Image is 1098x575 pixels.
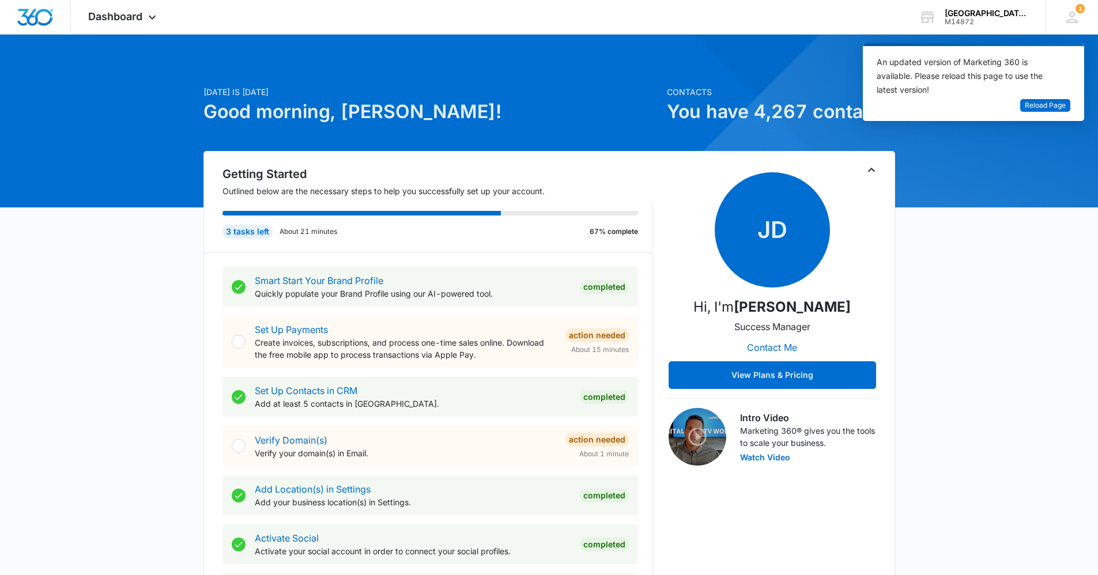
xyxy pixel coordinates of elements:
div: account name [945,9,1029,18]
h1: You have 4,267 contacts [667,98,895,126]
h2: Getting Started [222,165,652,183]
p: Hi, I'm [693,297,851,317]
div: account id [945,18,1029,26]
div: Completed [580,390,629,404]
span: JD [715,172,830,287]
p: Add at least 5 contacts in [GEOGRAPHIC_DATA]. [255,398,571,410]
p: Quickly populate your Brand Profile using our AI-powered tool. [255,287,571,300]
strong: [PERSON_NAME] [734,298,851,315]
button: Watch Video [740,453,790,461]
a: Smart Start Your Brand Profile [255,275,383,286]
span: Reload Page [1025,100,1066,111]
button: Contact Me [735,334,809,361]
a: Verify Domain(s) [255,434,327,446]
button: View Plans & Pricing [669,361,876,389]
a: Set Up Contacts in CRM [255,385,357,396]
div: 3 tasks left [222,225,273,239]
button: Toggle Collapse [865,163,878,177]
p: Contacts [667,86,895,98]
p: Add your business location(s) in Settings. [255,496,571,508]
div: Completed [580,489,629,502]
a: Add Location(s) in Settings [255,483,371,495]
p: Success Manager [734,320,810,334]
p: 67% complete [590,226,638,237]
div: Completed [580,280,629,294]
span: 2 [1076,4,1085,13]
a: Set Up Payments [255,324,328,335]
p: Activate your social account in order to connect your social profiles. [255,545,571,557]
div: Action Needed [565,433,629,447]
span: Dashboard [88,10,142,22]
h3: Intro Video [740,411,876,425]
h1: Good morning, [PERSON_NAME]! [203,98,660,126]
img: Intro Video [669,408,726,466]
p: Marketing 360® gives you the tools to scale your business. [740,425,876,449]
p: Create invoices, subscriptions, and process one-time sales online. Download the free mobile app t... [255,336,556,361]
div: Action Needed [565,328,629,342]
p: About 21 minutes [280,226,337,237]
div: An updated version of Marketing 360 is available. Please reload this page to use the latest version! [877,55,1057,97]
p: Outlined below are the necessary steps to help you successfully set up your account. [222,185,652,197]
div: Completed [580,538,629,551]
span: About 1 minute [579,449,629,459]
p: [DATE] is [DATE] [203,86,660,98]
p: Verify your domain(s) in Email. [255,447,556,459]
a: Activate Social [255,532,319,544]
button: Reload Page [1020,99,1070,112]
span: About 15 minutes [571,345,629,355]
div: notifications count [1076,4,1085,13]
